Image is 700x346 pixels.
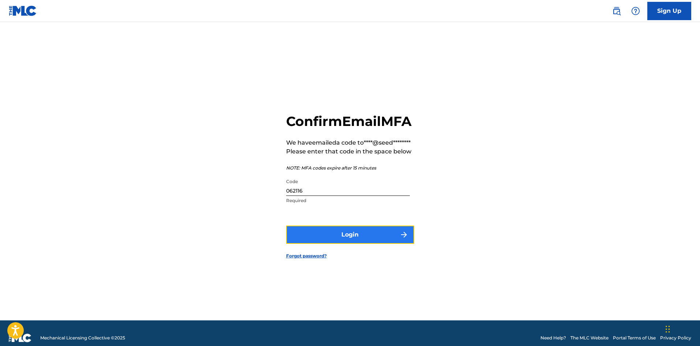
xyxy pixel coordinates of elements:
[286,147,412,156] p: Please enter that code in the space below
[286,197,410,204] p: Required
[540,335,566,341] a: Need Help?
[286,113,412,130] h2: Confirm Email MFA
[647,2,691,20] a: Sign Up
[286,253,327,259] a: Forgot password?
[628,4,643,18] div: Help
[286,165,412,171] p: NOTE: MFA codes expire after 15 minutes
[286,226,414,244] button: Login
[666,318,670,340] div: Μεταφορά
[570,335,609,341] a: The MLC Website
[663,311,700,346] iframe: Chat Widget
[663,311,700,346] div: Widget συνομιλίας
[40,335,125,341] span: Mechanical Licensing Collective © 2025
[9,5,37,16] img: MLC Logo
[9,334,31,342] img: logo
[609,4,624,18] a: Public Search
[631,7,640,15] img: help
[660,335,691,341] a: Privacy Policy
[613,335,656,341] a: Portal Terms of Use
[400,230,408,239] img: f7272a7cc735f4ea7f67.svg
[612,7,621,15] img: search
